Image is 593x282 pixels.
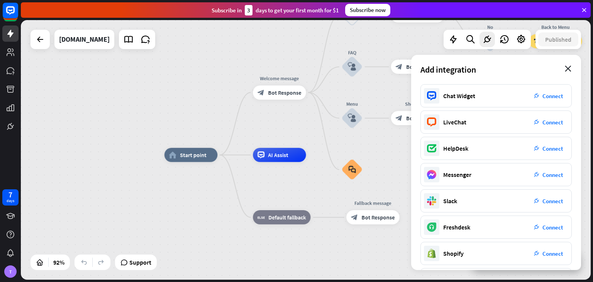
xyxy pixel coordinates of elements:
div: Welcome message [247,75,311,82]
div: days [7,198,14,204]
span: Connect [542,119,563,126]
i: plug_integration [534,146,539,151]
span: Connect [542,92,563,100]
button: Open LiveChat chat widget [6,3,29,26]
span: Support [129,256,151,268]
i: plug_integration [534,93,539,99]
span: Connect [542,145,563,152]
i: block_bot_response [351,214,358,221]
i: block_bot_response [396,115,403,122]
div: Show Menu [386,100,449,107]
span: Default fallback [268,214,306,221]
i: block_user_input [348,63,356,71]
div: LiveChat [443,118,466,126]
div: 92% [51,256,67,268]
div: Back to Menu [524,24,588,31]
span: Connect [542,224,563,231]
div: Menu [331,100,373,107]
span: Connect [542,171,563,178]
span: Bot Response [406,115,439,122]
div: tabernabelga.pt [59,30,110,49]
i: plug_integration [534,119,539,125]
i: block_goto [534,37,541,44]
i: plug_integration [534,172,539,177]
div: FAQ [331,49,373,56]
div: 3 [245,5,252,15]
span: Bot Response [406,63,439,70]
i: block_faq [348,166,356,173]
span: Start point [180,151,207,158]
a: 7 days [2,189,19,206]
div: Shopify [443,250,464,257]
div: HelpDesk [443,144,468,152]
div: Freshdesk [443,223,470,231]
span: Connect [542,197,563,205]
div: Chat Widget [443,92,475,100]
span: Bot Response [268,89,301,96]
div: Fallback message [341,200,405,207]
i: block_user_input [348,114,356,122]
i: plug_integration [534,224,539,230]
span: Connect [542,250,563,257]
i: block_bot_response [258,89,264,96]
i: block_fallback [258,214,265,221]
div: T [4,265,17,278]
button: Published [538,32,578,46]
i: block_bot_response [396,63,403,70]
div: Messenger [443,171,471,178]
div: Subscribe now [345,4,390,16]
div: No [469,24,511,31]
span: AI Assist [268,151,288,158]
i: plug_integration [534,251,539,256]
div: Slack [443,197,457,205]
i: plug_integration [534,198,539,204]
div: 7 [8,191,12,198]
i: home_2 [169,151,176,158]
i: close [565,66,571,72]
span: Bot Response [362,214,395,221]
div: Subscribe in days to get your first month for $1 [212,5,339,15]
span: Add integration [420,64,476,75]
